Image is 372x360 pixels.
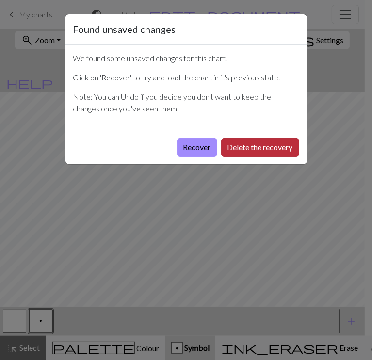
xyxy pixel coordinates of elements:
[73,72,299,83] p: Click on 'Recover' to try and load the chart in it's previous state.
[177,138,217,157] button: Recover
[73,22,176,36] h5: Found unsaved changes
[221,138,299,157] button: Delete the recovery
[73,91,299,114] p: Note: You can Undo if you decide you don't want to keep the changes once you've seen them
[73,52,299,64] p: We found some unsaved changes for this chart.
